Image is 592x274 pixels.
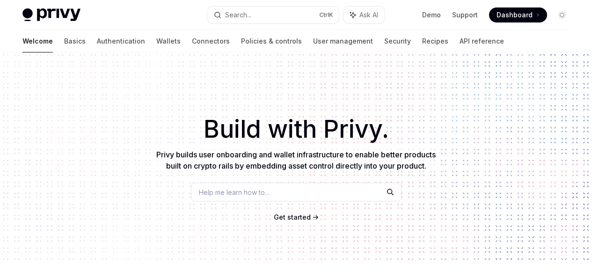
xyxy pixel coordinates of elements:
[207,7,339,23] button: Search...CtrlK
[313,30,373,52] a: User management
[192,30,230,52] a: Connectors
[274,213,311,222] a: Get started
[156,30,181,52] a: Wallets
[384,30,411,52] a: Security
[422,30,448,52] a: Recipes
[274,213,311,221] span: Get started
[489,7,547,22] a: Dashboard
[422,10,441,20] a: Demo
[497,10,533,20] span: Dashboard
[22,8,80,22] img: light logo
[555,7,570,22] button: Toggle dark mode
[359,10,378,20] span: Ask AI
[204,121,389,138] span: Build with Privy.
[344,7,385,23] button: Ask AI
[97,30,145,52] a: Authentication
[64,30,86,52] a: Basics
[452,10,478,20] a: Support
[22,30,53,52] a: Welcome
[460,30,504,52] a: API reference
[241,30,302,52] a: Policies & controls
[225,9,251,21] div: Search...
[156,150,436,170] span: Privy builds user onboarding and wallet infrastructure to enable better products built on crypto ...
[199,187,270,197] span: Help me learn how to…
[319,11,333,19] span: Ctrl K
